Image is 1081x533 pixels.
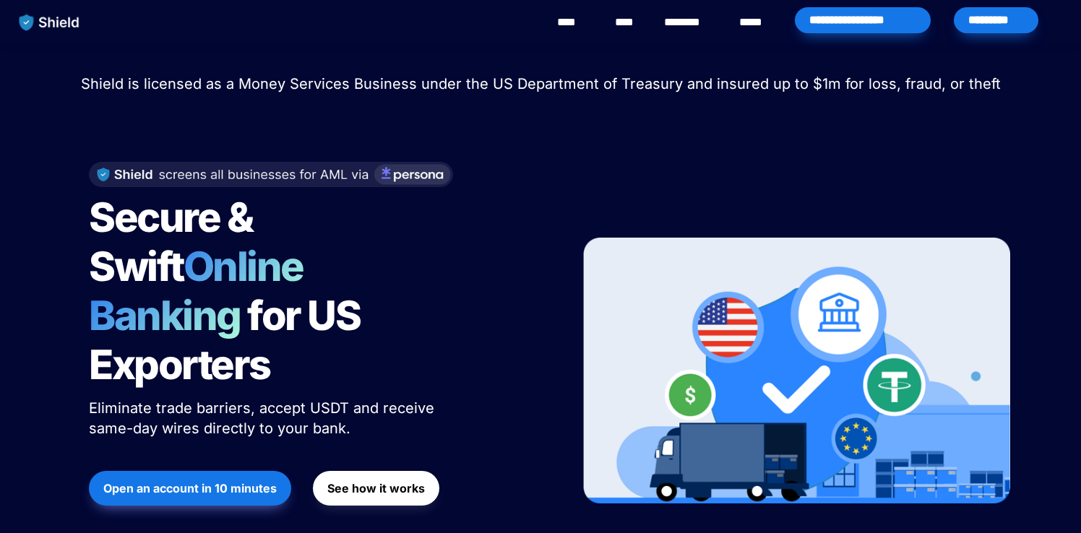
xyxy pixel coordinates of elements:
span: Eliminate trade barriers, accept USDT and receive same-day wires directly to your bank. [89,399,439,437]
img: website logo [12,7,87,38]
button: Open an account in 10 minutes [89,471,291,506]
button: See how it works [313,471,439,506]
a: See how it works [313,464,439,513]
a: Open an account in 10 minutes [89,464,291,513]
strong: Open an account in 10 minutes [103,481,277,495]
span: Online Banking [89,242,318,340]
span: Secure & Swift [89,193,259,291]
strong: See how it works [327,481,425,495]
span: Shield is licensed as a Money Services Business under the US Department of Treasury and insured u... [81,75,1001,92]
span: for US Exporters [89,291,367,389]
